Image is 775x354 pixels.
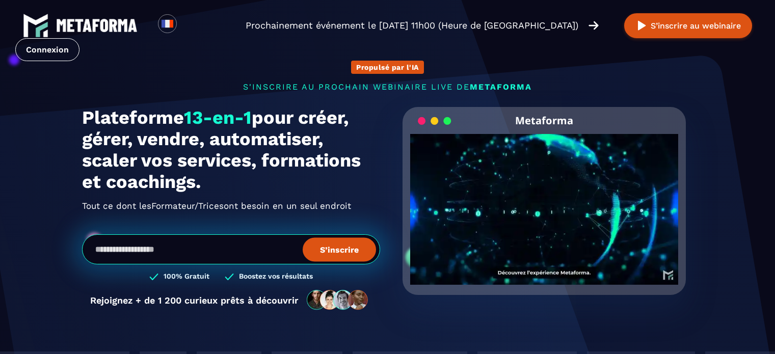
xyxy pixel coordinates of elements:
img: community-people [304,289,372,311]
button: S’inscrire au webinaire [624,13,752,38]
a: Connexion [15,38,79,61]
input: Search for option [185,19,193,32]
h2: Metaforma [515,107,573,134]
img: play [635,19,648,32]
img: logo [23,13,48,38]
h1: Plateforme pour créer, gérer, vendre, automatiser, scaler vos services, formations et coachings. [82,107,380,193]
img: logo [56,19,138,32]
h3: Boostez vos résultats [239,272,313,282]
img: fr [161,17,174,30]
p: s'inscrire au prochain webinaire live de [82,82,693,92]
div: Search for option [177,14,202,37]
img: checked [149,272,158,282]
img: loading [418,116,451,126]
span: METAFORMA [470,82,532,92]
button: S’inscrire [303,237,376,261]
span: 13-en-1 [184,107,252,128]
h2: Tout ce dont les ont besoin en un seul endroit [82,198,380,214]
p: Prochainement événement le [DATE] 11h00 (Heure de [GEOGRAPHIC_DATA]) [246,18,578,33]
video: Your browser does not support the video tag. [410,134,679,268]
img: arrow-right [589,20,599,31]
p: Rejoignez + de 1 200 curieux prêts à découvrir [90,295,299,306]
span: Formateur/Trices [151,198,224,214]
img: checked [225,272,234,282]
h3: 100% Gratuit [164,272,209,282]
